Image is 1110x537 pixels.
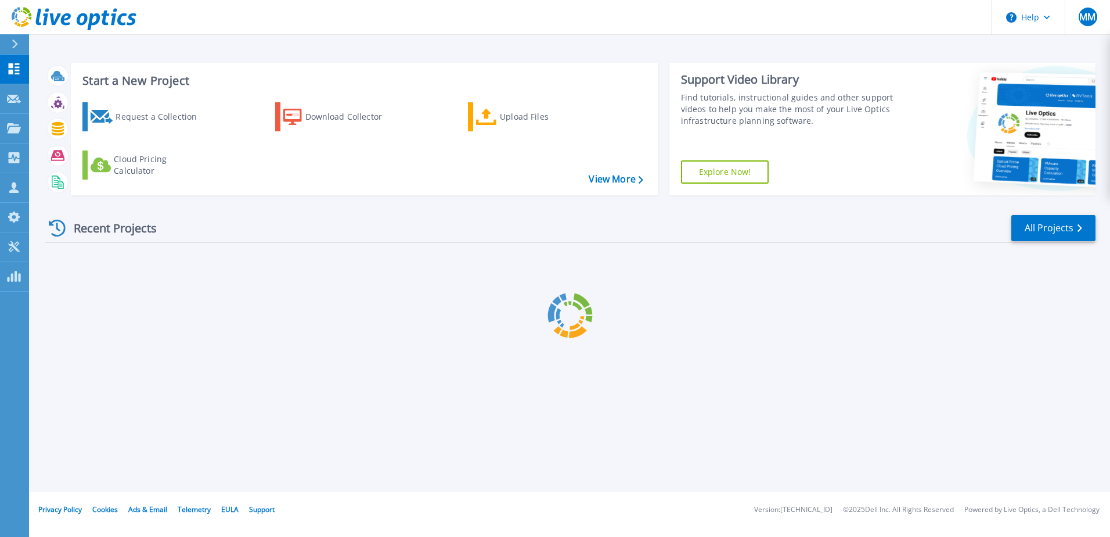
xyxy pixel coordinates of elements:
a: Cloud Pricing Calculator [82,151,212,180]
li: Powered by Live Optics, a Dell Technology [964,506,1100,514]
a: All Projects [1011,215,1095,241]
a: Ads & Email [128,504,167,514]
div: Recent Projects [45,214,172,242]
li: Version: [TECHNICAL_ID] [754,506,832,514]
a: Explore Now! [681,160,769,184]
a: View More [589,174,643,185]
span: MM [1079,12,1095,22]
div: Request a Collection [116,105,208,128]
a: Download Collector [275,102,405,131]
li: © 2025 Dell Inc. All Rights Reserved [843,506,954,514]
a: Upload Files [468,102,597,131]
a: Support [249,504,275,514]
a: Telemetry [178,504,211,514]
div: Support Video Library [681,72,898,87]
a: Privacy Policy [38,504,82,514]
div: Find tutorials, instructional guides and other support videos to help you make the most of your L... [681,92,898,127]
div: Upload Files [500,105,593,128]
div: Download Collector [305,105,398,128]
a: EULA [221,504,239,514]
div: Cloud Pricing Calculator [114,153,207,177]
a: Request a Collection [82,102,212,131]
a: Cookies [92,504,118,514]
h3: Start a New Project [82,74,643,87]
